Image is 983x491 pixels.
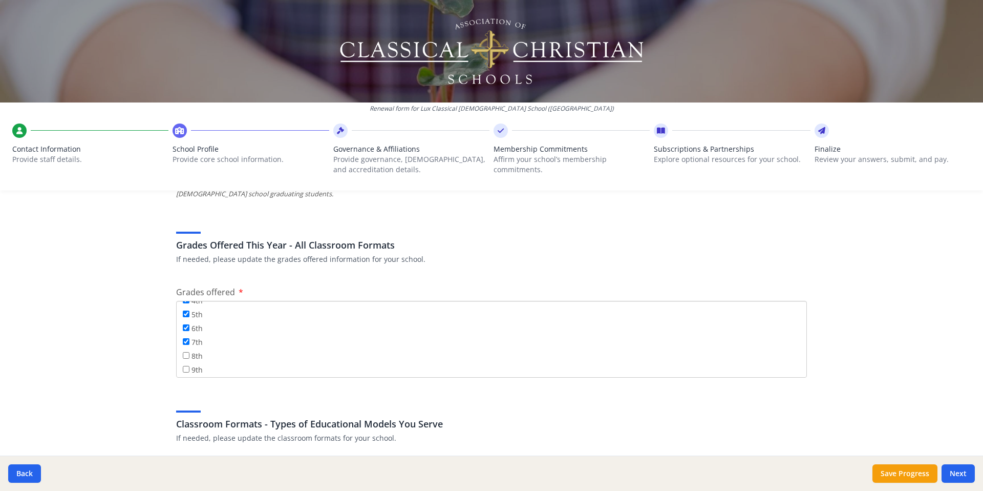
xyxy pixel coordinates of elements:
[176,287,235,298] span: Grades offered
[183,338,189,345] input: 7th
[8,464,41,483] button: Back
[183,366,189,373] input: 9th
[654,154,810,165] p: Explore optional resources for your school.
[176,417,807,431] h3: Classroom Formats - Types of Educational Models You Serve
[173,154,329,165] p: Provide core school information.
[183,350,203,361] label: 8th
[183,352,189,359] input: 8th
[176,238,807,252] h3: Grades Offered This Year - All Classroom Formats
[494,144,650,154] span: Membership Commitments
[176,433,807,443] p: If needed, please update the classroom formats for your school.
[183,311,189,317] input: 5th
[183,322,203,334] label: 6th
[12,144,168,154] span: Contact Information
[183,364,203,375] label: 9th
[494,154,650,175] p: Affirm your school’s membership commitments.
[183,309,203,320] label: 5th
[815,154,971,165] p: Review your answers, submit, and pay.
[815,144,971,154] span: Finalize
[176,254,807,264] p: If needed, please update the grades offered information for your school.
[872,464,937,483] button: Save Progress
[12,154,168,165] p: Provide staff details.
[183,336,203,347] label: 7th
[183,324,189,331] input: 6th
[333,154,489,175] p: Provide governance, [DEMOGRAPHIC_DATA], and accreditation details.
[942,464,975,483] button: Next
[654,144,810,154] span: Subscriptions & Partnerships
[333,144,489,154] span: Governance & Affiliations
[173,144,329,154] span: School Profile
[338,15,645,87] img: Logo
